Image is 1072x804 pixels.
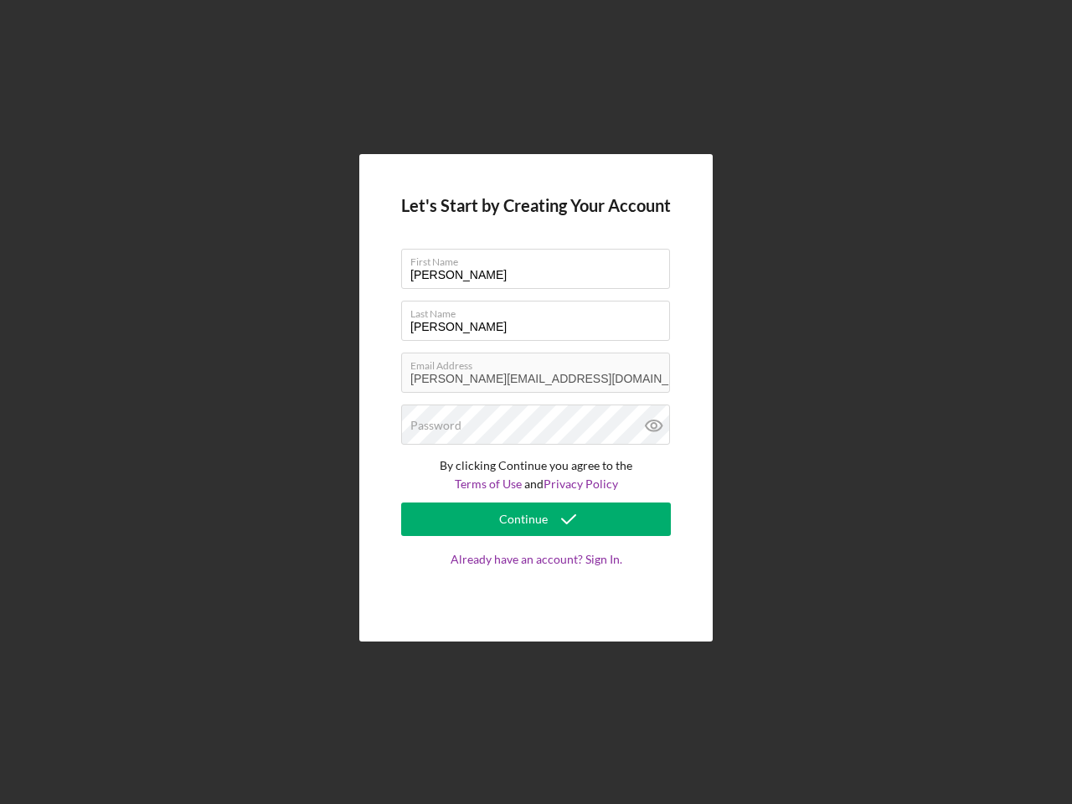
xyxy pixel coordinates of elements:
[410,419,461,432] label: Password
[401,456,671,494] p: By clicking Continue you agree to the and
[455,477,522,491] a: Terms of Use
[499,502,548,536] div: Continue
[544,477,618,491] a: Privacy Policy
[401,553,671,600] a: Already have an account? Sign In.
[410,250,670,268] label: First Name
[401,502,671,536] button: Continue
[410,353,670,372] label: Email Address
[410,301,670,320] label: Last Name
[401,196,671,215] h4: Let's Start by Creating Your Account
